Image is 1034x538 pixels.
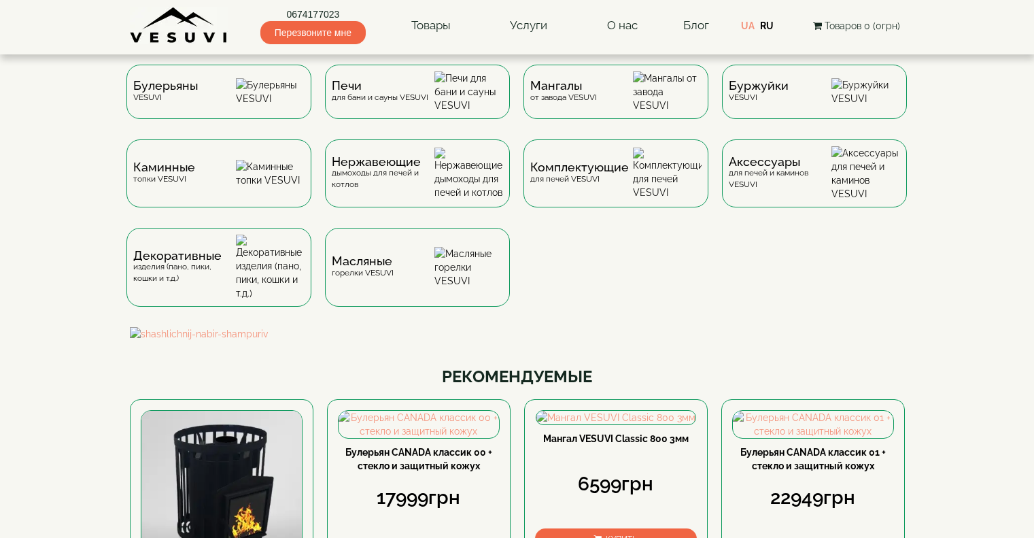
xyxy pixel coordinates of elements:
[530,80,597,91] span: Мангалы
[733,411,893,438] img: Булерьян CANADA классик 01 + стекло и защитный кожух
[530,80,597,103] div: от завода VESUVI
[133,80,198,103] div: VESUVI
[593,10,651,41] a: О нас
[517,65,715,139] a: Мангалыот завода VESUVI Мангалы от завода VESUVI
[809,18,904,33] button: Товаров 0 (0грн)
[729,80,789,91] span: Буржуйки
[332,256,394,278] div: горелки VESUVI
[345,447,492,471] a: Булерьян CANADA классик 00 + стекло и защитный кожух
[740,447,886,471] a: Булерьян CANADA классик 01 + стекло и защитный кожух
[236,78,305,105] img: Булерьяны VESUVI
[760,20,774,31] a: RU
[339,411,499,438] img: Булерьян CANADA классик 00 + стекло и защитный кожух
[120,65,318,139] a: БулерьяныVESUVI Булерьяны VESUVI
[120,228,318,327] a: Декоративныеизделия (пано, пики, кошки и т.д.) Декоративные изделия (пано, пики, кошки и т.д.)
[434,71,503,112] img: Печи для бани и сауны VESUVI
[332,80,428,103] div: для бани и сауны VESUVI
[683,18,709,32] a: Блог
[133,250,236,261] span: Декоративные
[715,65,914,139] a: БуржуйкиVESUVI Буржуйки VESUVI
[236,235,305,300] img: Декоративные изделия (пано, пики, кошки и т.д.)
[543,433,689,444] a: Мангал VESUVI Classic 800 3мм
[133,162,195,173] span: Каминные
[332,80,428,91] span: Печи
[530,162,629,184] div: для печей VESUVI
[715,139,914,228] a: Аксессуарыдля печей и каминов VESUVI Аксессуары для печей и каминов VESUVI
[536,411,695,424] img: Мангал VESUVI Classic 800 3мм
[120,139,318,228] a: Каминныетопки VESUVI Каминные топки VESUVI
[130,7,228,44] img: Завод VESUVI
[318,228,517,327] a: Масляныегорелки VESUVI Масляные горелки VESUVI
[633,148,702,199] img: Комплектующие для печей VESUVI
[831,78,900,105] img: Буржуйки VESUVI
[318,139,517,228] a: Нержавеющиедымоходы для печей и котлов Нержавеющие дымоходы для печей и котлов
[729,156,831,167] span: Аксессуары
[398,10,464,41] a: Товары
[332,256,394,267] span: Масляные
[318,65,517,139] a: Печидля бани и сауны VESUVI Печи для бани и сауны VESUVI
[831,146,900,201] img: Аксессуары для печей и каминов VESUVI
[133,80,198,91] span: Булерьяны
[729,156,831,190] div: для печей и каминов VESUVI
[496,10,561,41] a: Услуги
[732,484,894,511] div: 22949грн
[517,139,715,228] a: Комплектующиедля печей VESUVI Комплектующие для печей VESUVI
[535,471,697,498] div: 6599грн
[332,156,434,190] div: дымоходы для печей и котлов
[130,327,905,341] img: shashlichnij-nabir-shampuriv
[434,247,503,288] img: Масляные горелки VESUVI
[332,156,434,167] span: Нержавеющие
[133,162,195,184] div: топки VESUVI
[236,160,305,187] img: Каминные топки VESUVI
[530,162,629,173] span: Комплектующие
[741,20,755,31] a: UA
[260,7,366,21] a: 0674177023
[133,250,236,284] div: изделия (пано, пики, кошки и т.д.)
[633,71,702,112] img: Мангалы от завода VESUVI
[338,484,500,511] div: 17999грн
[434,148,503,199] img: Нержавеющие дымоходы для печей и котлов
[825,20,900,31] span: Товаров 0 (0грн)
[260,21,366,44] span: Перезвоните мне
[729,80,789,103] div: VESUVI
